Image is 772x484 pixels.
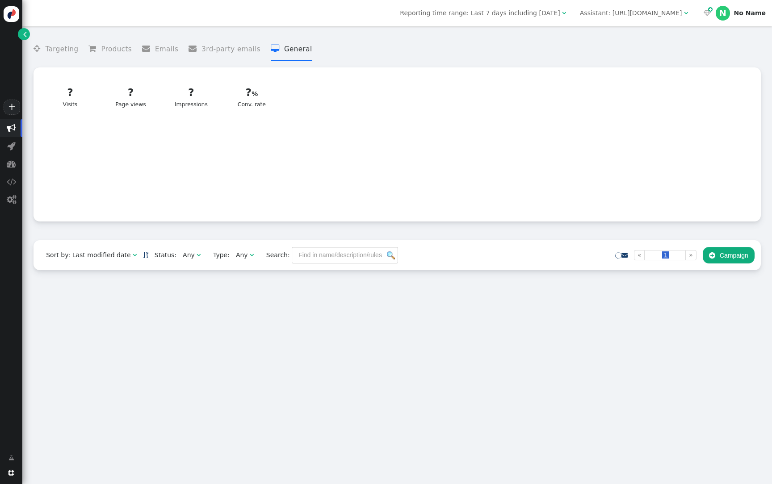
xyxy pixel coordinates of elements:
[8,453,14,463] span: 
[183,250,195,260] div: Any
[42,79,97,114] a: ?Visits
[103,79,158,114] a: ?Page views
[230,85,274,100] div: ?
[621,252,628,258] span: 
[148,250,176,260] span: Status:
[634,250,645,260] a: «
[236,250,248,260] div: Any
[197,252,201,258] span: 
[7,195,16,204] span: 
[292,247,398,263] input: Find in name/description/rules
[562,10,566,16] span: 
[703,247,755,263] button: Campaign
[716,6,730,20] div: N
[734,9,766,17] div: No Name
[709,252,715,259] span: 
[4,6,19,22] img: logo-icon.svg
[260,251,290,259] span: Search:
[8,470,14,476] span: 
[207,250,230,260] span: Type:
[621,251,628,259] a: 
[271,38,312,61] li: General
[7,142,16,150] span: 
[662,251,669,259] span: 1
[88,45,101,53] span: 
[7,177,16,186] span: 
[48,85,92,100] div: ?
[685,250,696,260] a: »
[684,10,688,16] span: 
[7,124,16,133] span: 
[109,85,153,109] div: Page views
[142,38,179,61] li: Emails
[34,45,45,53] span: 
[230,85,274,109] div: Conv. rate
[580,8,682,18] div: Assistant: [URL][DOMAIN_NAME]
[46,250,130,260] div: Sort by: Last modified date
[143,251,148,259] a: 
[88,38,132,61] li: Products
[189,38,260,61] li: 3rd-party emails
[48,85,92,109] div: Visits
[387,251,395,259] img: icon_search.png
[143,252,148,258] span: Sorted in descending order
[704,10,711,16] span: 
[708,6,713,13] span: 
[701,8,712,18] a:  
[250,252,254,258] span: 
[164,79,218,114] a: ?Impressions
[400,9,560,17] span: Reporting time range: Last 7 days including [DATE]
[142,45,155,53] span: 
[4,100,20,115] a: +
[2,450,21,466] a: 
[189,45,201,53] span: 
[7,159,16,168] span: 
[133,252,137,258] span: 
[109,85,153,100] div: ?
[169,85,214,100] div: ?
[169,85,214,109] div: Impressions
[271,45,284,53] span: 
[18,28,30,40] a: 
[224,79,279,114] a: ?Conv. rate
[23,29,27,39] span: 
[34,38,78,61] li: Targeting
